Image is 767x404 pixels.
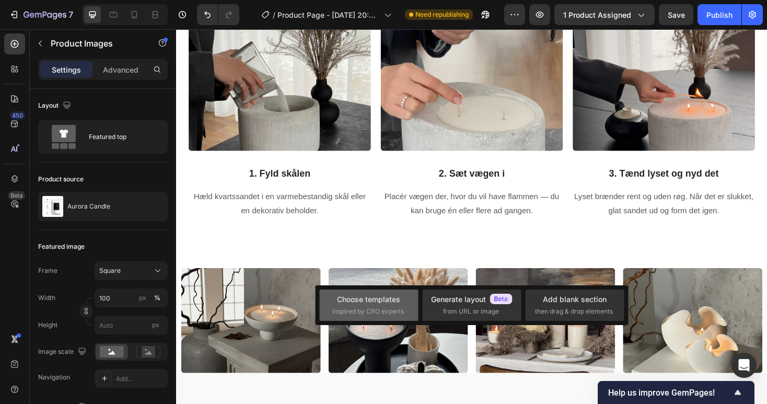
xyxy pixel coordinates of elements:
label: Height [38,320,57,330]
button: 7 [4,4,78,25]
div: Add blank section [543,294,607,305]
div: Featured top [89,125,153,149]
div: Featured image [38,242,85,251]
span: 1 product assigned [563,9,631,20]
span: Save [668,10,685,19]
p: 2. Sæt vægen i [218,147,409,160]
span: Need republishing [415,10,469,19]
p: Advanced [103,64,138,75]
img: gempages_585437763273228983-084fd429-5115-439d-8a8e-d3e2a35f6574.png [5,253,153,364]
input: px% [95,288,168,307]
input: px [95,316,168,334]
img: gempages_585437763273228983-15b779a6-80ee-4039-8536-00436c387f09.webp [161,253,309,364]
div: Product source [38,175,84,184]
button: Publish [698,4,741,25]
span: px [152,321,159,329]
div: px [139,293,146,303]
button: Save [659,4,693,25]
p: Product Images [51,37,140,50]
span: Square [99,266,121,275]
img: gempages_585437763273228983-1423249c-4994-49d9-8c57-0c2c382653bc.webp [318,253,466,364]
p: Aurora Candle [67,203,110,210]
div: Open Intercom Messenger [731,353,757,378]
span: then drag & drop elements [535,307,613,316]
p: Settings [52,64,81,75]
button: 1 product assigned [554,4,655,25]
div: 450 [10,111,25,120]
span: inspired by CRO experts [332,307,404,316]
div: Image scale [38,345,88,359]
div: Generate layout [431,294,513,305]
span: from URL or image [443,307,499,316]
p: Lyset brænder rent og uden røg. Når det er slukket, glat sandet ud og form det igen. [422,170,613,201]
div: % [154,293,160,303]
p: Placér vægen der, hvor du vil have flammen — du kan bruge én eller flere ad gangen. [218,170,409,201]
span: Help us improve GemPages! [608,388,731,398]
div: Add... [116,374,165,384]
label: Width [38,293,55,303]
span: / [273,9,275,20]
div: Layout [38,99,73,113]
div: Navigation [38,373,70,382]
iframe: Design area [176,29,767,404]
p: 1. Fyld skålen [14,147,205,160]
p: Hæld kvartssandet i en varmebestandig skål eller en dekorativ beholder. [14,170,205,201]
div: Choose templates [337,294,400,305]
button: % [136,292,149,304]
div: Publish [706,9,733,20]
button: Show survey - Help us improve GemPages! [608,386,744,399]
label: Frame [38,266,57,275]
button: Square [95,261,168,280]
div: Beta [8,191,25,200]
div: Undo/Redo [197,4,239,25]
p: 7 [68,8,73,21]
button: px [151,292,164,304]
p: 3. Tænd lyset og nyd det [422,147,613,160]
span: Product Page - [DATE] 20:02:12 [277,9,380,20]
img: product feature img [42,196,63,217]
img: gempages_585437763273228983-7bb5a194-5527-4243-b009-d5f450919d42.webp [474,253,622,364]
